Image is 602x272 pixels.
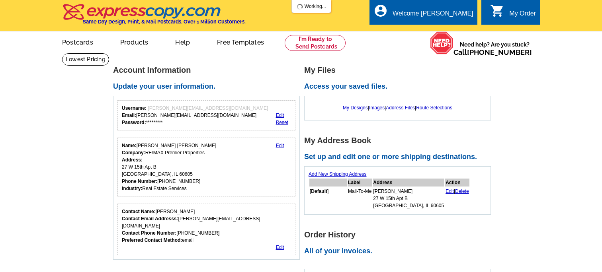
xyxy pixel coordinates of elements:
[122,157,143,163] strong: Address:
[430,31,453,54] img: help
[122,208,291,244] div: [PERSON_NAME] [PERSON_NAME][EMAIL_ADDRESS][DOMAIN_NAME] [PHONE_NUMBER] email
[122,105,268,126] div: [PERSON_NAME][EMAIL_ADDRESS][DOMAIN_NAME] *********
[122,143,137,148] strong: Name:
[276,120,288,125] a: Reset
[162,32,203,51] a: Help
[509,10,536,21] div: My Order
[117,100,295,130] div: Your login information.
[304,82,495,91] h2: Access your saved files.
[373,179,444,187] th: Address
[304,66,495,74] h1: My Files
[453,41,536,56] span: Need help? Are you stuck?
[148,105,268,111] span: [PERSON_NAME][EMAIL_ADDRESS][DOMAIN_NAME]
[416,105,452,111] a: Route Selections
[348,187,372,210] td: Mail-To-Me
[122,113,136,118] strong: Email:
[309,100,487,115] div: | | |
[122,179,157,184] strong: Phone Number:
[369,105,385,111] a: Images
[455,188,469,194] a: Delete
[122,105,147,111] strong: Username:
[122,237,182,243] strong: Preferred Contact Method:
[122,186,142,191] strong: Industry:
[348,179,372,187] th: Label
[304,231,495,239] h1: Order History
[113,66,304,74] h1: Account Information
[309,171,366,177] a: Add New Shipping Address
[276,143,284,148] a: Edit
[122,209,156,214] strong: Contact Name:
[373,4,388,18] i: account_circle
[122,150,145,155] strong: Company:
[122,120,146,125] strong: Password:
[445,179,469,187] th: Action
[446,188,454,194] a: Edit
[467,48,532,56] a: [PHONE_NUMBER]
[343,105,368,111] a: My Designs
[309,187,347,210] td: [ ]
[122,142,216,192] div: [PERSON_NAME] [PERSON_NAME] RE/MAX Premier Properties 27 W 15th Apt B [GEOGRAPHIC_DATA], IL 60605...
[304,136,495,145] h1: My Address Book
[276,113,284,118] a: Edit
[490,4,504,18] i: shopping_cart
[204,32,277,51] a: Free Templates
[304,247,495,256] h2: All of your invoices.
[373,187,444,210] td: [PERSON_NAME] 27 W 15th Apt B [GEOGRAPHIC_DATA], IL 60605
[304,153,495,161] h2: Set up and edit one or more shipping destinations.
[113,82,304,91] h2: Update your user information.
[49,32,106,51] a: Postcards
[122,230,176,236] strong: Contact Phone Number:
[490,9,536,19] a: shopping_cart My Order
[386,105,415,111] a: Address Files
[62,10,246,25] a: Same Day Design, Print, & Mail Postcards. Over 1 Million Customers.
[453,48,532,56] span: Call
[311,188,327,194] b: Default
[445,187,469,210] td: |
[393,10,473,21] div: Welcome [PERSON_NAME]
[297,4,303,10] img: loading...
[117,138,295,196] div: Your personal details.
[276,245,284,250] a: Edit
[107,32,161,51] a: Products
[122,216,178,221] strong: Contact Email Addresss:
[83,19,246,25] h4: Same Day Design, Print, & Mail Postcards. Over 1 Million Customers.
[117,204,295,255] div: Who should we contact regarding order issues?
